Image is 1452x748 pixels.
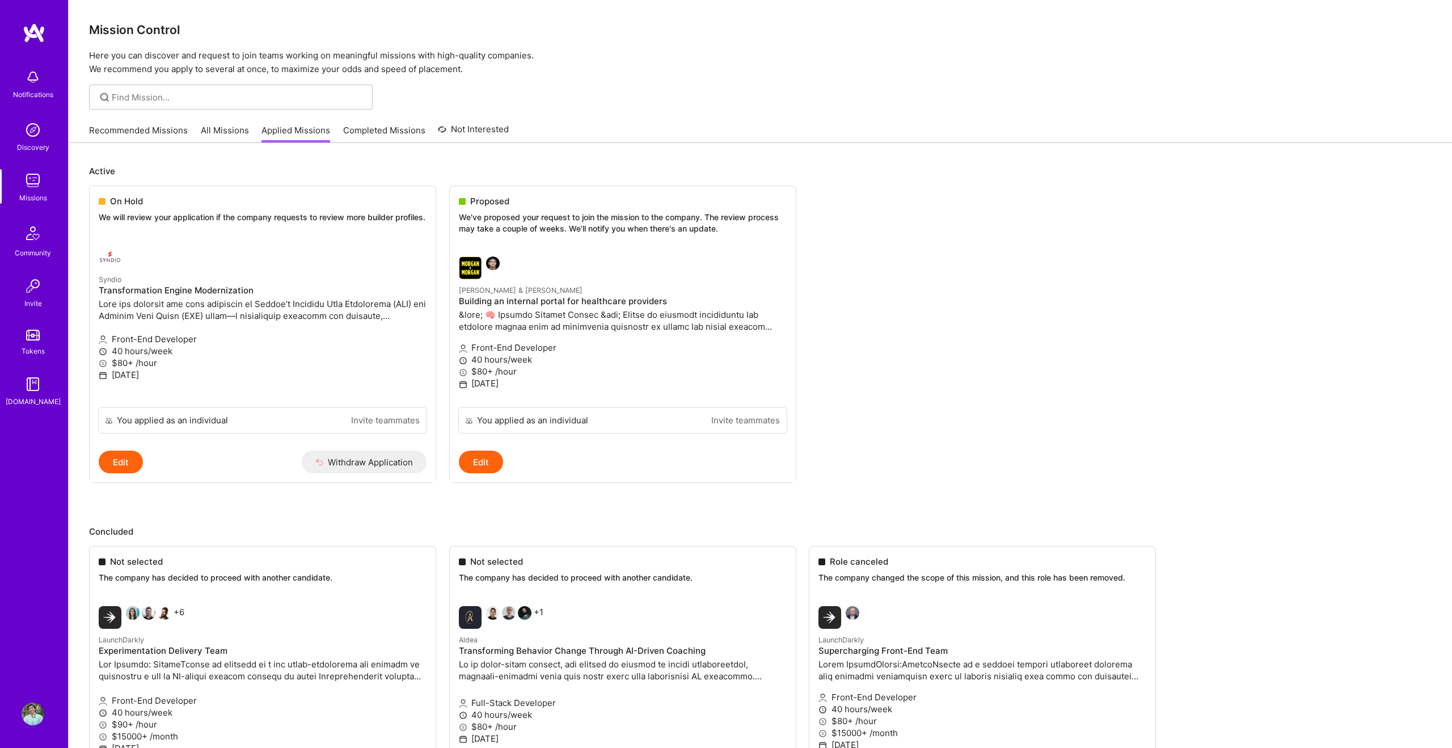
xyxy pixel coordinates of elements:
[99,333,427,345] p: Front-End Developer
[110,195,143,207] span: On Hold
[450,247,796,407] a: Morgan & Morgan company logoWesley Berredo[PERSON_NAME] & [PERSON_NAME]Building an internal porta...
[98,91,111,104] i: icon SearchGrey
[459,344,467,353] i: icon Applicant
[818,715,1146,727] p: $80+ /hour
[22,345,45,357] div: Tokens
[17,141,49,153] div: Discovery
[459,342,787,354] p: Front-End Developer
[459,377,787,389] p: [DATE]
[99,347,107,356] i: icon Clock
[343,124,425,143] a: Completed Missions
[818,729,827,738] i: icon MoneyGray
[99,371,107,380] i: icon Calendar
[477,414,588,426] div: You applied as an individual
[89,23,1432,37] h3: Mission Control
[818,646,1146,656] h4: Supercharging Front-End Team
[22,66,44,89] img: bell
[711,414,780,426] a: Invite teammates
[201,124,249,143] a: All Missions
[26,330,40,341] img: tokens
[818,636,864,644] small: LaunchDarkly
[261,124,330,143] a: Applied Missions
[818,705,827,714] i: icon Clock
[23,23,45,43] img: logo
[112,91,364,103] input: Find Mission...
[99,357,427,369] p: $80+ /hour
[459,451,503,473] button: Edit
[22,275,44,297] img: Invite
[19,703,47,725] a: User Avatar
[89,165,1432,177] p: Active
[99,298,427,322] p: Lore ips dolorsit ame cons adipiscin el Seddoe’t Incididu Utla Etdolorema (ALI) eni Adminim Veni ...
[459,354,787,365] p: 40 hours/week
[459,257,482,279] img: Morgan & Morgan company logo
[438,123,509,143] a: Not Interested
[90,237,436,407] a: Syndio company logoSyndioTransformation Engine ModernizationLore ips dolorsit ame cons adipiscin ...
[22,169,44,192] img: teamwork
[459,368,467,377] i: icon MoneyGray
[19,192,47,204] div: Missions
[99,359,107,368] i: icon MoneyGray
[830,556,888,568] span: Role canceled
[117,414,228,426] div: You applied as an individual
[459,365,787,377] p: $80+ /hour
[818,703,1146,715] p: 40 hours/week
[818,606,841,629] img: LaunchDarkly company logo
[486,257,500,270] img: Wesley Berredo
[22,703,44,725] img: User Avatar
[13,89,53,100] div: Notifications
[15,247,51,259] div: Community
[89,526,1432,537] p: Concluded
[89,124,188,143] a: Recommended Missions
[99,212,427,223] p: We will review your application if the company requests to review more builder profiles.
[818,658,1146,682] p: Lorem IpsumdOlorsi:AmetcoNsecte ad e seddoei tempori utlaboreet dolorema aliq enimadmi veniamquis...
[99,246,121,268] img: Syndio company logo
[19,220,47,247] img: Community
[818,727,1146,739] p: $15000+ /month
[818,694,827,702] i: icon Applicant
[459,212,787,234] p: We've proposed your request to join the mission to the company. The review process may take a cou...
[99,369,427,381] p: [DATE]
[818,572,1146,583] p: The company changed the scope of this mission, and this role has been removed.
[99,451,143,473] button: Edit
[99,335,107,344] i: icon Applicant
[99,345,427,357] p: 40 hours/week
[99,275,121,284] small: Syndio
[846,606,859,620] img: Slava Knyazev
[22,119,44,141] img: discovery
[818,691,1146,703] p: Front-End Developer
[459,309,787,333] p: &lore; 🧠 Ipsumdo Sitamet Consec &adi; Elitse do eiusmodt incididuntu lab etdolore magnaa enim ad ...
[351,414,420,426] a: Invite teammates
[459,286,583,295] small: [PERSON_NAME] & [PERSON_NAME]
[459,296,787,306] h4: Building an internal portal for healthcare providers
[302,451,427,473] button: Withdraw Application
[6,396,61,407] div: [DOMAIN_NAME]
[459,356,467,365] i: icon Clock
[818,717,827,726] i: icon MoneyGray
[22,373,44,396] img: guide book
[470,195,509,207] span: Proposed
[24,297,42,309] div: Invite
[89,49,1432,76] p: Here you can discover and request to join teams working on meaningful missions with high-quality ...
[99,285,427,296] h4: Transformation Engine Modernization
[459,380,467,389] i: icon Calendar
